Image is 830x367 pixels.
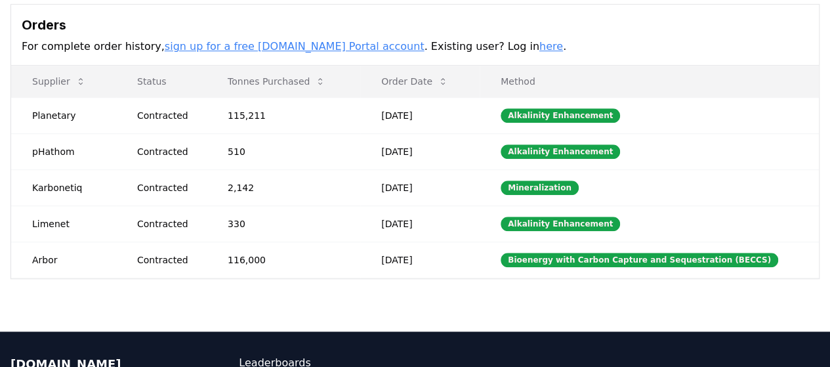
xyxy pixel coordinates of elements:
[501,181,579,195] div: Mineralization
[371,68,459,95] button: Order Date
[501,108,620,123] div: Alkalinity Enhancement
[11,133,116,169] td: pHathom
[165,40,425,53] a: sign up for a free [DOMAIN_NAME] Portal account
[137,253,196,267] div: Contracted
[501,144,620,159] div: Alkalinity Enhancement
[11,242,116,278] td: Arbor
[360,205,480,242] td: [DATE]
[360,242,480,278] td: [DATE]
[11,205,116,242] td: Limenet
[11,169,116,205] td: Karbonetiq
[207,133,360,169] td: 510
[501,253,778,267] div: Bioenergy with Carbon Capture and Sequestration (BECCS)
[207,169,360,205] td: 2,142
[207,205,360,242] td: 330
[137,181,196,194] div: Contracted
[490,75,808,88] p: Method
[207,97,360,133] td: 115,211
[127,75,196,88] p: Status
[539,40,563,53] a: here
[22,68,96,95] button: Supplier
[501,217,620,231] div: Alkalinity Enhancement
[22,15,808,35] h3: Orders
[360,97,480,133] td: [DATE]
[217,68,336,95] button: Tonnes Purchased
[137,109,196,122] div: Contracted
[22,39,808,54] p: For complete order history, . Existing user? Log in .
[360,133,480,169] td: [DATE]
[360,169,480,205] td: [DATE]
[137,145,196,158] div: Contracted
[11,97,116,133] td: Planetary
[137,217,196,230] div: Contracted
[207,242,360,278] td: 116,000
